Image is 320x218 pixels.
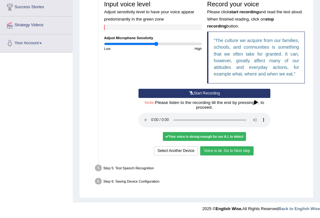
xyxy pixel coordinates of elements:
q: The culture we acquire from our families, schools, and communities is something that we often tak... [214,38,299,76]
div: Step 5: Test Speech Recognition [93,163,311,175]
button: Select Another Device [154,146,198,155]
span: Note: [145,100,155,105]
small: Adjust sensitivity level to have your voice appear predominantly in the green zone [104,9,194,21]
button: Voice is ok. Go to Next step [200,146,253,155]
h3: Input voice level [104,1,202,22]
b: start recording [229,9,259,14]
div: High [153,46,205,51]
a: Your Account [0,34,72,50]
div: 2025 © All Rights Reserved [202,203,320,212]
label: Adjust Microphone Senstivity [104,35,153,40]
button: Start Recording [138,89,270,98]
strong: English Wise. [216,206,242,211]
a: Back to English Wise [279,206,320,211]
a: Strategy Videos [0,16,72,32]
div: Low [102,46,153,51]
div: Step 6: Saving Device Configuration [93,176,311,188]
h4: Please listen to the recording till the end by pressing , to proceed. [138,100,270,110]
h3: Record your voice [207,1,305,29]
div: Your voice is strong enough for our A.I. to detect [163,132,246,141]
small: Please click and read the text aloud. When finished reading, click on button. [207,9,303,28]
